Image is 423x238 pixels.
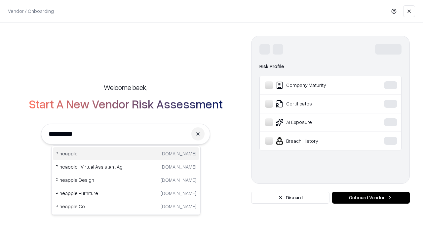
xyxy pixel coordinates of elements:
[56,150,126,157] p: Pineapple
[265,137,364,145] div: Breach History
[104,83,147,92] h5: Welcome back,
[265,100,364,108] div: Certificates
[8,8,54,15] p: Vendor / Onboarding
[251,192,329,204] button: Discard
[51,145,201,215] div: Suggestions
[332,192,410,204] button: Onboard Vendor
[56,203,126,210] p: Pineapple Co
[161,150,196,157] p: [DOMAIN_NAME]
[161,203,196,210] p: [DOMAIN_NAME]
[161,177,196,183] p: [DOMAIN_NAME]
[161,190,196,197] p: [DOMAIN_NAME]
[56,177,126,183] p: Pineapple Design
[259,62,402,70] div: Risk Profile
[56,190,126,197] p: Pineapple Furniture
[265,81,364,89] div: Company Maturity
[161,163,196,170] p: [DOMAIN_NAME]
[29,97,223,110] h2: Start A New Vendor Risk Assessment
[56,163,126,170] p: Pineapple | Virtual Assistant Agency
[265,118,364,126] div: AI Exposure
